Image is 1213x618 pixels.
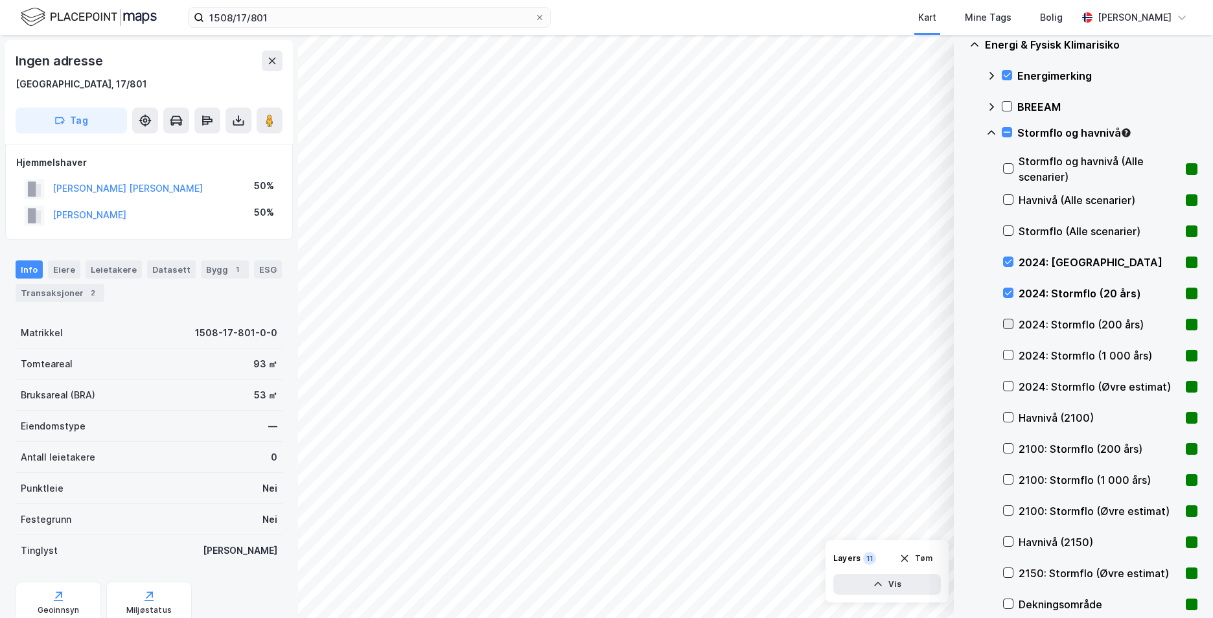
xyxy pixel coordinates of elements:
[21,543,58,558] div: Tinglyst
[833,574,941,595] button: Vis
[253,356,277,372] div: 93 ㎡
[21,481,64,496] div: Punktleie
[231,263,244,276] div: 1
[254,260,282,279] div: ESG
[1019,410,1181,426] div: Havnivå (2100)
[16,155,282,170] div: Hjemmelshaver
[268,418,277,434] div: —
[1120,127,1132,139] div: Tooltip anchor
[201,260,249,279] div: Bygg
[21,6,157,29] img: logo.f888ab2527a4732fd821a326f86c7f29.svg
[203,543,277,558] div: [PERSON_NAME]
[1019,534,1181,550] div: Havnivå (2150)
[204,8,535,27] input: Søk på adresse, matrikkel, gårdeiere, leietakere eller personer
[21,512,71,527] div: Festegrunn
[38,605,80,615] div: Geoinnsyn
[262,512,277,527] div: Nei
[1148,556,1213,618] iframe: Chat Widget
[16,284,104,302] div: Transaksjoner
[863,552,876,565] div: 11
[254,387,277,403] div: 53 ㎡
[1019,255,1181,270] div: 2024: [GEOGRAPHIC_DATA]
[21,325,63,341] div: Matrikkel
[16,51,105,71] div: Ingen adresse
[1019,348,1181,363] div: 2024: Stormflo (1 000 års)
[918,10,936,25] div: Kart
[891,548,941,569] button: Tøm
[1019,472,1181,488] div: 2100: Stormflo (1 000 års)
[262,481,277,496] div: Nei
[1017,99,1197,115] div: BREEAM
[147,260,196,279] div: Datasett
[21,450,95,465] div: Antall leietakere
[833,553,861,564] div: Layers
[985,37,1197,52] div: Energi & Fysisk Klimarisiko
[254,205,274,220] div: 50%
[1019,223,1181,239] div: Stormflo (Alle scenarier)
[16,108,127,133] button: Tag
[48,260,80,279] div: Eiere
[1019,286,1181,301] div: 2024: Stormflo (20 års)
[1019,503,1181,519] div: 2100: Stormflo (Øvre estimat)
[1019,566,1181,581] div: 2150: Stormflo (Øvre estimat)
[86,286,99,299] div: 2
[16,76,147,92] div: [GEOGRAPHIC_DATA], 17/801
[16,260,43,279] div: Info
[86,260,142,279] div: Leietakere
[21,418,86,434] div: Eiendomstype
[1017,68,1197,84] div: Energimerking
[254,178,274,194] div: 50%
[1040,10,1063,25] div: Bolig
[195,325,277,341] div: 1508-17-801-0-0
[1098,10,1172,25] div: [PERSON_NAME]
[271,450,277,465] div: 0
[21,387,95,403] div: Bruksareal (BRA)
[965,10,1011,25] div: Mine Tags
[1019,317,1181,332] div: 2024: Stormflo (200 års)
[1019,597,1181,612] div: Dekningsområde
[1019,441,1181,457] div: 2100: Stormflo (200 års)
[21,356,73,372] div: Tomteareal
[1019,379,1181,395] div: 2024: Stormflo (Øvre estimat)
[1019,154,1181,185] div: Stormflo og havnivå (Alle scenarier)
[126,605,172,615] div: Miljøstatus
[1019,192,1181,208] div: Havnivå (Alle scenarier)
[1017,125,1197,141] div: Stormflo og havnivå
